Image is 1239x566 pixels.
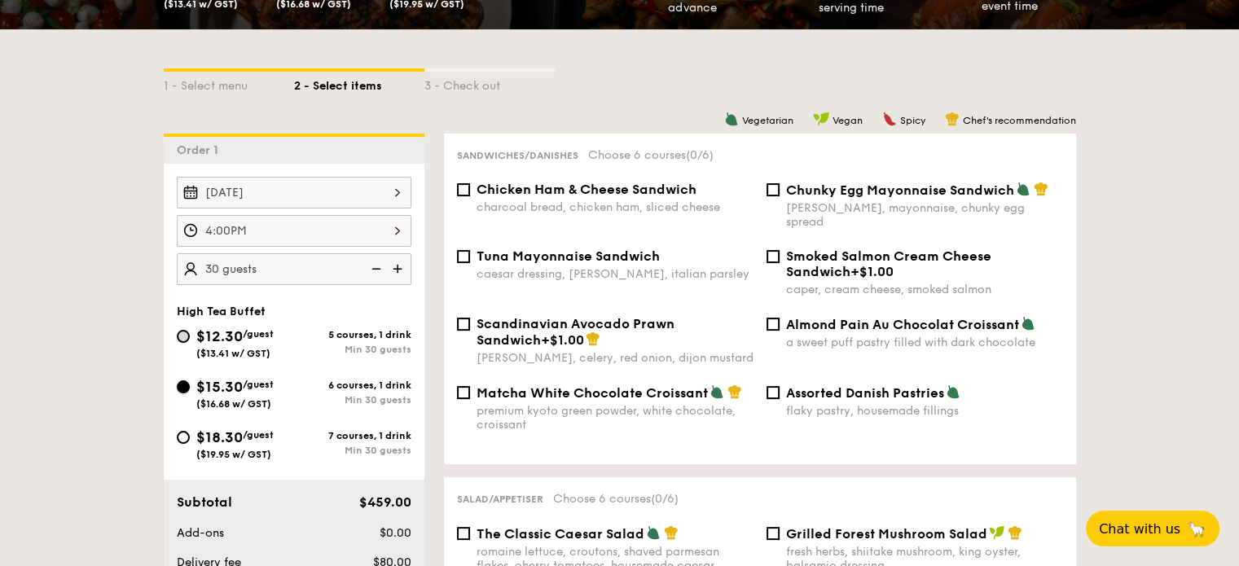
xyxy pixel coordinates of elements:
[767,527,780,540] input: Grilled Forest Mushroom Saladfresh herbs, shiitake mushroom, king oyster, balsamic dressing
[477,248,660,264] span: Tuna Mayonnaise Sandwich
[989,525,1005,540] img: icon-vegan.f8ff3823.svg
[945,112,960,126] img: icon-chef-hat.a58ddaea.svg
[588,148,714,162] span: Choose 6 courses
[742,115,793,126] span: Vegetarian
[362,253,387,284] img: icon-reduce.1d2dbef1.svg
[767,318,780,331] input: Almond Pain Au Chocolat Croissanta sweet puff pastry filled with dark chocolate
[164,72,294,94] div: 1 - Select menu
[946,384,960,399] img: icon-vegetarian.fe4039eb.svg
[882,112,897,126] img: icon-spicy.37a8142b.svg
[177,330,190,343] input: $12.30/guest($13.41 w/ GST)5 courses, 1 drinkMin 30 guests
[1086,511,1219,546] button: Chat with us🦙
[664,525,679,540] img: icon-chef-hat.a58ddaea.svg
[177,526,224,540] span: Add-ons
[177,215,411,247] input: Event time
[850,264,894,279] span: +$1.00
[177,305,266,318] span: High Tea Buffet
[786,248,991,279] span: Smoked Salmon Cream Cheese Sandwich
[963,115,1076,126] span: Chef's recommendation
[177,177,411,208] input: Event date
[177,431,190,444] input: $18.30/guest($19.95 w/ GST)7 courses, 1 drinkMin 30 guests
[457,150,578,161] span: Sandwiches/Danishes
[379,526,411,540] span: $0.00
[786,336,1063,349] div: a sweet puff pastry filled with dark chocolate
[813,112,829,126] img: icon-vegan.f8ff3823.svg
[477,267,754,281] div: caesar dressing, [PERSON_NAME], italian parsley
[767,386,780,399] input: Assorted Danish Pastriesflaky pastry, housemade fillings
[786,182,1014,198] span: Chunky Egg Mayonnaise Sandwich
[786,317,1019,332] span: Almond Pain Au Chocolat Croissant
[358,494,411,510] span: $459.00
[177,253,411,285] input: Number of guests
[294,380,411,391] div: 6 courses, 1 drink
[651,492,679,506] span: (0/6)
[686,148,714,162] span: (0/6)
[767,183,780,196] input: Chunky Egg Mayonnaise Sandwich[PERSON_NAME], mayonnaise, chunky egg spread
[243,379,274,390] span: /guest
[724,112,739,126] img: icon-vegetarian.fe4039eb.svg
[387,253,411,284] img: icon-add.58712e84.svg
[1021,316,1035,331] img: icon-vegetarian.fe4039eb.svg
[786,526,987,542] span: Grilled Forest Mushroom Salad
[424,72,555,94] div: 3 - Check out
[541,332,584,348] span: +$1.00
[900,115,925,126] span: Spicy
[786,283,1063,296] div: caper, cream cheese, smoked salmon
[294,344,411,355] div: Min 30 guests
[477,526,644,542] span: The Classic Caesar Salad
[457,494,543,505] span: Salad/Appetiser
[833,115,863,126] span: Vegan
[457,250,470,263] input: Tuna Mayonnaise Sandwichcaesar dressing, [PERSON_NAME], italian parsley
[196,449,271,460] span: ($19.95 w/ GST)
[196,398,271,410] span: ($16.68 w/ GST)
[477,316,674,348] span: Scandinavian Avocado Prawn Sandwich
[477,404,754,432] div: premium kyoto green powder, white chocolate, croissant
[243,429,274,441] span: /guest
[457,527,470,540] input: The Classic Caesar Saladromaine lettuce, croutons, shaved parmesan flakes, cherry tomatoes, house...
[196,348,270,359] span: ($13.41 w/ GST)
[477,182,696,197] span: Chicken Ham & Cheese Sandwich
[196,428,243,446] span: $18.30
[243,328,274,340] span: /guest
[646,525,661,540] img: icon-vegetarian.fe4039eb.svg
[196,378,243,396] span: $15.30
[457,386,470,399] input: Matcha White Chocolate Croissantpremium kyoto green powder, white chocolate, croissant
[477,200,754,214] div: charcoal bread, chicken ham, sliced cheese
[294,72,424,94] div: 2 - Select items
[177,143,225,157] span: Order 1
[727,384,742,399] img: icon-chef-hat.a58ddaea.svg
[1008,525,1022,540] img: icon-chef-hat.a58ddaea.svg
[294,445,411,456] div: Min 30 guests
[196,327,243,345] span: $12.30
[586,331,600,346] img: icon-chef-hat.a58ddaea.svg
[786,385,944,401] span: Assorted Danish Pastries
[1099,521,1180,537] span: Chat with us
[1034,182,1048,196] img: icon-chef-hat.a58ddaea.svg
[294,394,411,406] div: Min 30 guests
[1187,520,1206,538] span: 🦙
[786,201,1063,229] div: [PERSON_NAME], mayonnaise, chunky egg spread
[294,430,411,441] div: 7 courses, 1 drink
[294,329,411,340] div: 5 courses, 1 drink
[786,404,1063,418] div: flaky pastry, housemade fillings
[710,384,724,399] img: icon-vegetarian.fe4039eb.svg
[477,351,754,365] div: [PERSON_NAME], celery, red onion, dijon mustard
[553,492,679,506] span: Choose 6 courses
[177,380,190,393] input: $15.30/guest($16.68 w/ GST)6 courses, 1 drinkMin 30 guests
[177,494,232,510] span: Subtotal
[457,183,470,196] input: Chicken Ham & Cheese Sandwichcharcoal bread, chicken ham, sliced cheese
[477,385,708,401] span: Matcha White Chocolate Croissant
[767,250,780,263] input: Smoked Salmon Cream Cheese Sandwich+$1.00caper, cream cheese, smoked salmon
[457,318,470,331] input: Scandinavian Avocado Prawn Sandwich+$1.00[PERSON_NAME], celery, red onion, dijon mustard
[1016,182,1030,196] img: icon-vegetarian.fe4039eb.svg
